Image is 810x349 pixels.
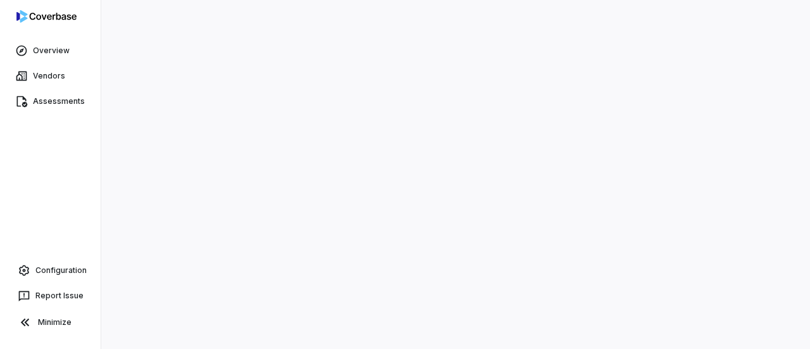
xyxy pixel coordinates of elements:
img: logo-D7KZi-bG.svg [16,10,77,23]
a: Assessments [3,90,98,113]
button: Report Issue [5,284,96,307]
a: Configuration [5,259,96,282]
button: Minimize [5,310,96,335]
a: Overview [3,39,98,62]
a: Vendors [3,65,98,87]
